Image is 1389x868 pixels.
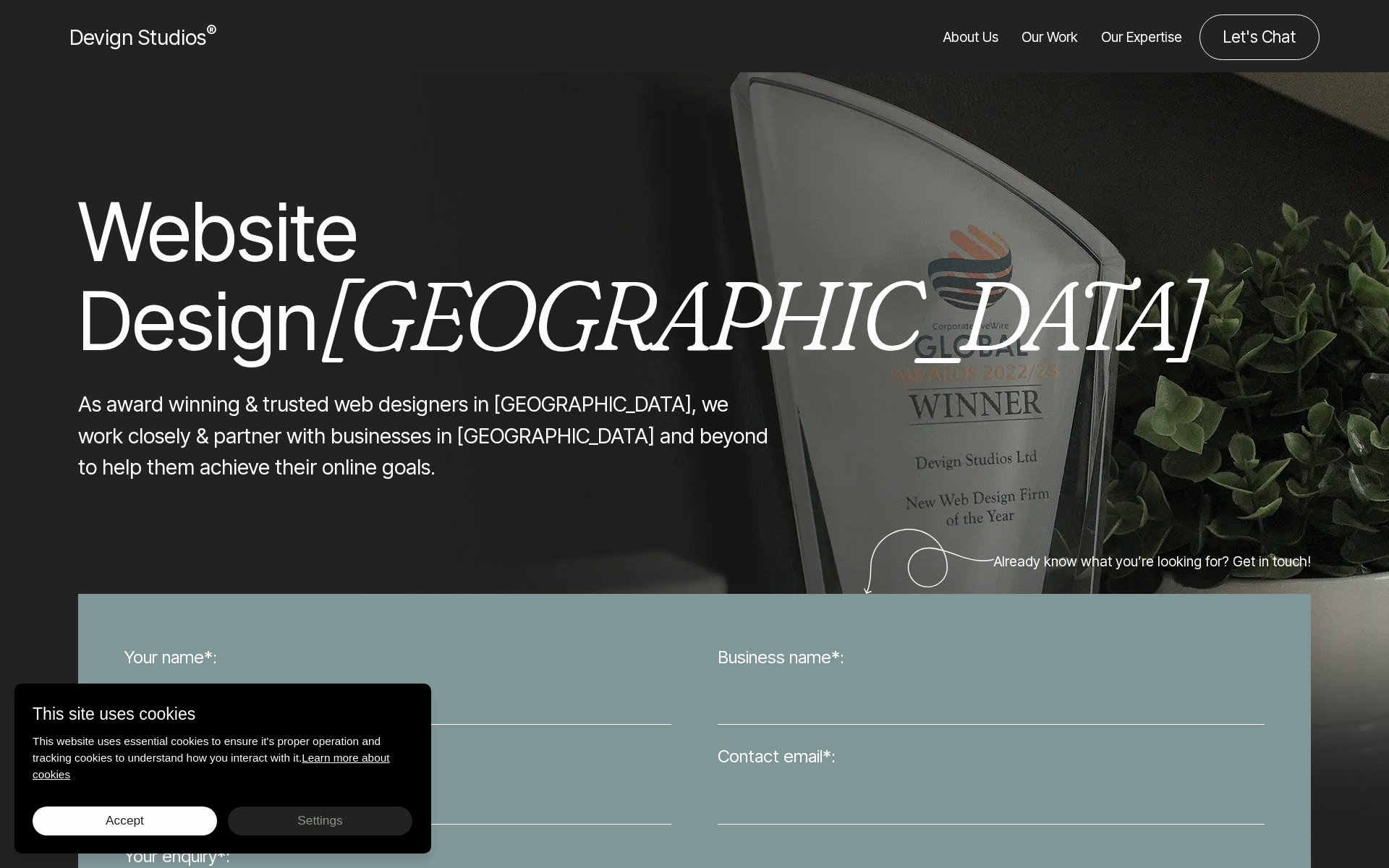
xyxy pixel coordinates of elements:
small: Already know what you’re looking for? Get in touch! [849,529,1311,594]
button: Accept [33,807,217,835]
p: This site uses cookies [33,702,413,727]
a: About Us [943,14,998,60]
label: Business name*: [718,644,844,671]
a: Our Expertise [1101,14,1182,60]
h1: Website Design [78,187,778,365]
a: Contact us about your project [1199,14,1320,60]
label: Contact email*: [718,744,836,770]
span: Accept [106,813,144,827]
label: Your name*: [124,644,217,671]
sup: ® [206,22,216,41]
em: [GEOGRAPHIC_DATA] [318,255,1202,375]
a: Our Work [1021,14,1078,60]
span: Settings [297,813,342,827]
button: Settings [228,807,412,835]
p: This website uses essential cookies to ensure it's proper operation and tracking cookies to under... [33,733,413,783]
a: Devign Studios® Homepage [69,22,216,53]
span: Devign Studios [69,25,216,50]
p: As award winning & trusted web designers in [GEOGRAPHIC_DATA], we work closely & partner with bus... [78,388,778,482]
